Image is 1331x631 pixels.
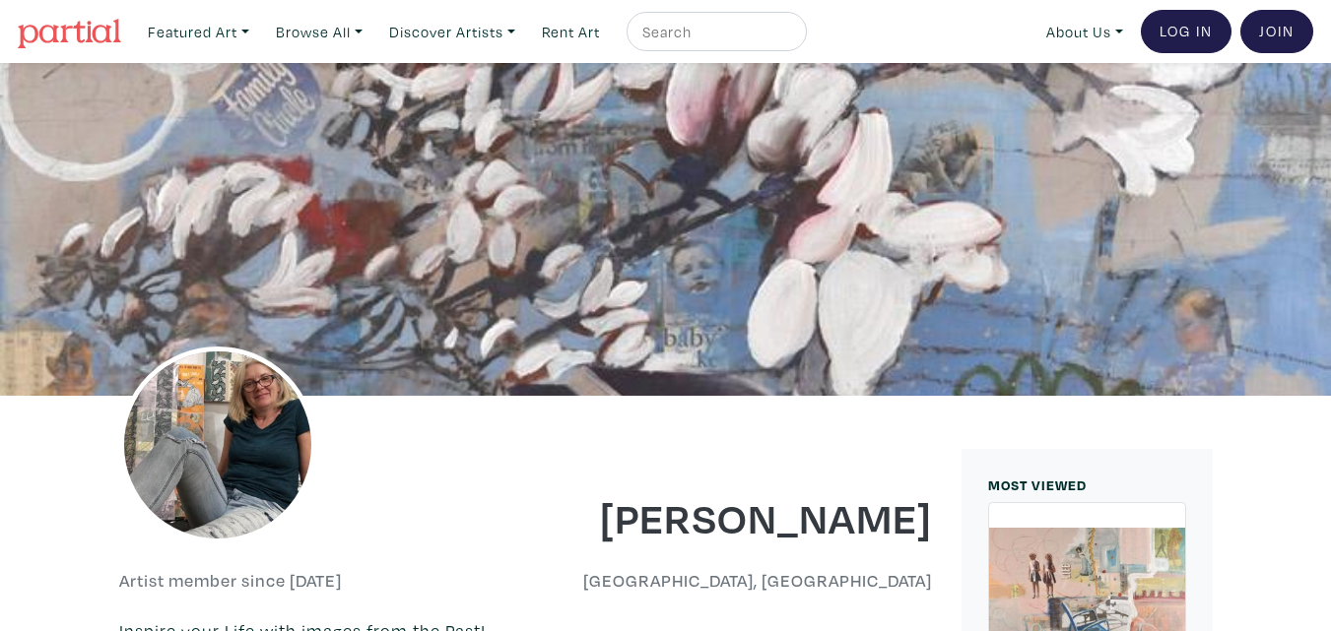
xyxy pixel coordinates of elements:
a: Rent Art [533,12,609,52]
input: Search [640,20,788,44]
h6: [GEOGRAPHIC_DATA], [GEOGRAPHIC_DATA] [540,570,932,592]
a: Featured Art [139,12,258,52]
h6: Artist member since [DATE] [119,570,342,592]
a: Browse All [267,12,371,52]
h1: [PERSON_NAME] [540,490,932,543]
a: Discover Artists [380,12,524,52]
a: Log In [1141,10,1231,53]
small: MOST VIEWED [988,475,1087,494]
a: Join [1240,10,1313,53]
img: phpThumb.php [119,347,316,543]
a: About Us [1037,12,1132,52]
